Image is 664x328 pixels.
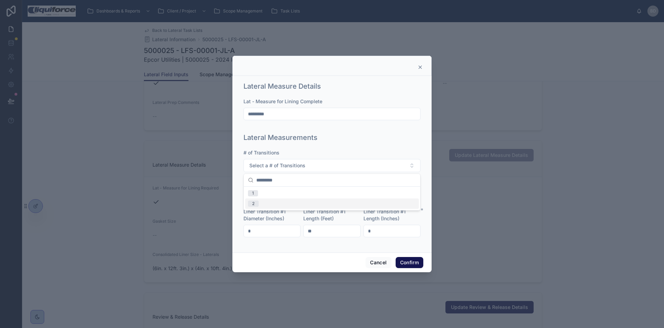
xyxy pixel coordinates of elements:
span: Lat - Measure for Lining Complete [243,98,322,104]
h1: Lateral Measurements [243,133,317,142]
div: 2 [252,201,255,207]
div: 1 [252,190,254,196]
div: Suggestions [244,187,420,210]
button: Select Button [243,159,421,172]
h1: Lateral Measure Details [243,81,321,91]
button: Confirm [396,257,423,268]
span: Select a # of Transitions [249,162,305,169]
button: Cancel [366,257,391,268]
span: # of Transitions [243,150,279,156]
